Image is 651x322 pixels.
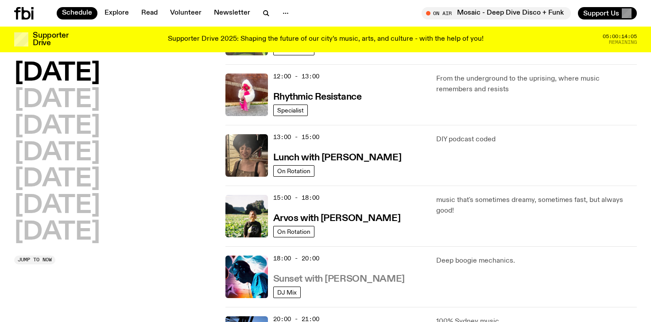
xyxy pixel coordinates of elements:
p: DIY podcast coded [436,134,637,145]
span: On Rotation [277,167,310,174]
button: On AirMosaic - Deep Dive Disco + Funk [422,7,571,19]
button: Support Us [578,7,637,19]
a: Rhythmic Resistance [273,91,362,102]
button: [DATE] [14,194,100,218]
a: Explore [99,7,134,19]
a: Arvos with [PERSON_NAME] [273,212,400,223]
button: [DATE] [14,141,100,166]
a: DJ Mix [273,287,301,298]
a: Schedule [57,7,97,19]
h3: Arvos with [PERSON_NAME] [273,214,400,223]
span: 18:00 - 20:00 [273,254,319,263]
img: Bri is smiling and wearing a black t-shirt. She is standing in front of a lush, green field. Ther... [225,195,268,237]
a: Newsletter [209,7,256,19]
p: Supporter Drive 2025: Shaping the future of our city’s music, arts, and culture - with the help o... [168,35,484,43]
a: On Rotation [273,226,314,237]
span: 12:00 - 13:00 [273,72,319,81]
button: [DATE] [14,61,100,86]
a: Specialist [273,105,308,116]
img: Attu crouches on gravel in front of a brown wall. They are wearing a white fur coat with a hood, ... [225,74,268,116]
span: 15:00 - 18:00 [273,194,319,202]
span: On Rotation [277,228,310,235]
p: Deep boogie mechanics. [436,256,637,266]
p: music that's sometimes dreamy, sometimes fast, but always good! [436,195,637,216]
span: Specialist [277,107,304,113]
span: Jump to now [18,257,52,262]
span: 05:00:14:05 [603,34,637,39]
a: Volunteer [165,7,207,19]
span: Remaining [609,40,637,45]
a: Read [136,7,163,19]
a: On Rotation [273,165,314,177]
span: 13:00 - 15:00 [273,133,319,141]
button: [DATE] [14,88,100,113]
span: Support Us [583,9,619,17]
h3: Supporter Drive [33,32,68,47]
button: Jump to now [14,256,55,264]
button: [DATE] [14,167,100,192]
h3: Lunch with [PERSON_NAME] [273,153,401,163]
h3: Sunset with [PERSON_NAME] [273,275,405,284]
a: Lunch with [PERSON_NAME] [273,151,401,163]
img: Simon Caldwell stands side on, looking downwards. He has headphones on. Behind him is a brightly ... [225,256,268,298]
p: From the underground to the uprising, where music remembers and resists [436,74,637,95]
span: DJ Mix [277,289,297,295]
button: [DATE] [14,114,100,139]
button: [DATE] [14,220,100,245]
a: Sunset with [PERSON_NAME] [273,273,405,284]
h3: Rhythmic Resistance [273,93,362,102]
